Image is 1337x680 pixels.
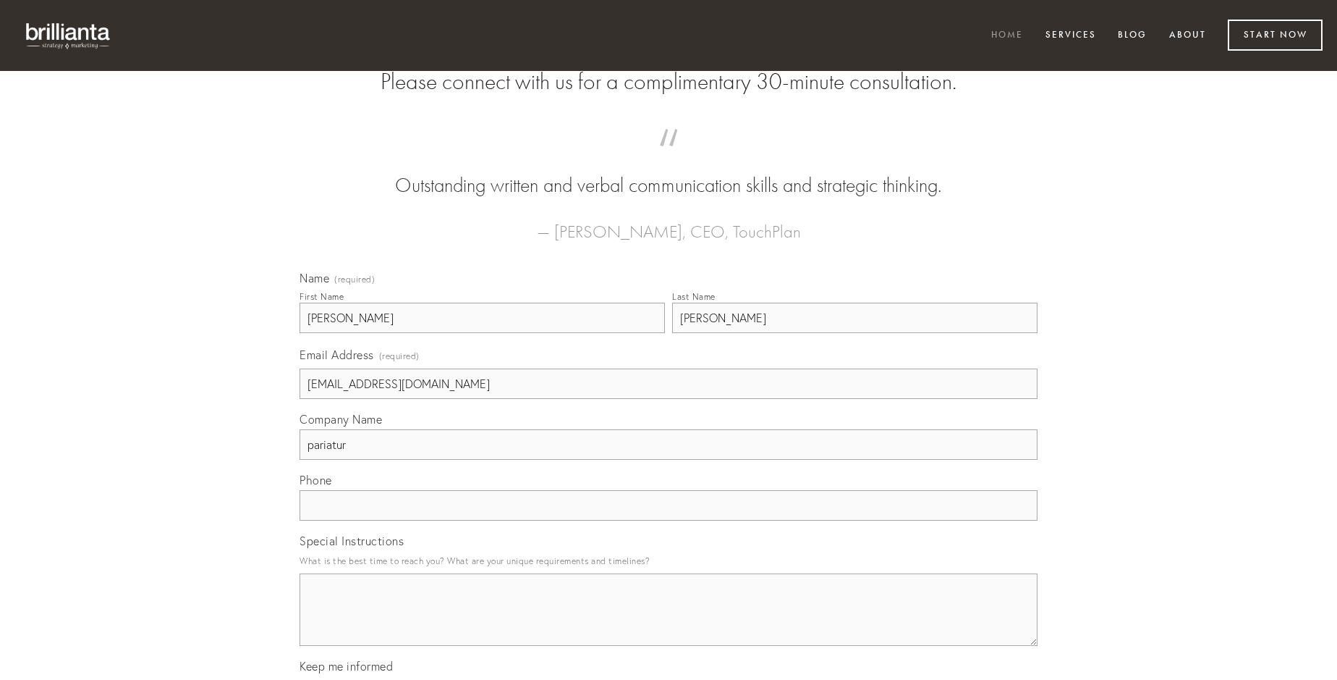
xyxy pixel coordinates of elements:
[300,412,382,427] span: Company Name
[300,551,1037,571] p: What is the best time to reach you? What are your unique requirements and timelines?
[1036,24,1105,48] a: Services
[300,659,393,673] span: Keep me informed
[300,271,329,285] span: Name
[300,291,344,302] div: First Name
[1160,24,1215,48] a: About
[672,291,716,302] div: Last Name
[1108,24,1156,48] a: Blog
[14,14,123,56] img: brillianta - research, strategy, marketing
[300,348,374,362] span: Email Address
[323,143,1014,200] blockquote: Outstanding written and verbal communication skills and strategic thinking.
[334,275,375,284] span: (required)
[323,143,1014,172] span: “
[982,24,1032,48] a: Home
[379,346,420,366] span: (required)
[1228,20,1323,51] a: Start Now
[300,68,1037,96] h2: Please connect with us for a complimentary 30-minute consultation.
[300,473,332,487] span: Phone
[300,534,404,548] span: Special Instructions
[323,200,1014,246] figcaption: — [PERSON_NAME], CEO, TouchPlan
